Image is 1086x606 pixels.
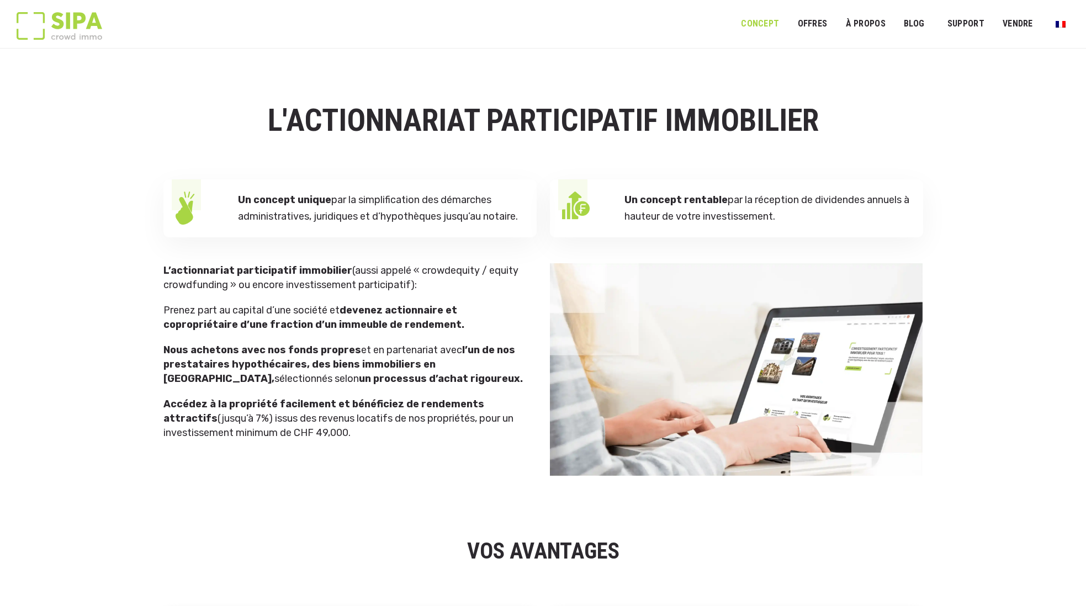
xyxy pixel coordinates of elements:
[624,192,910,225] p: par la réception de dividendes annuels à hauteur de votre investissement.
[734,12,786,36] a: Concept
[995,12,1040,36] a: VENDRE
[163,344,515,385] strong: l’un de nos prestataires hypothécaires, des biens immobiliers en [GEOGRAPHIC_DATA],
[790,12,834,36] a: OFFRES
[897,12,932,36] a: Blog
[163,537,923,566] h2: VOS AVANTAGES
[1048,13,1073,34] a: Passer à
[163,344,361,356] strong: Nous achetons avec nos fonds propres
[238,194,331,206] strong: Un concept unique
[1056,21,1066,28] img: Français
[940,12,992,36] a: SUPPORT
[163,263,526,292] p: (aussi appelé « crowdequity / equity crowdfunding » ou encore investissement participatif):
[838,12,893,36] a: À PROPOS
[163,303,526,332] p: Prenez part au capital d’une société et
[163,398,484,424] strong: Accédez à la propriété facilement et bénéficiez de rendements attractifs
[550,263,923,476] img: Concept banner
[163,264,297,277] strong: L’actionnariat participatif
[163,343,526,386] p: et en partenariat avec sélectionnés selon
[741,10,1069,38] nav: Menu principal
[359,373,523,385] strong: un processus d’achat rigoureux.
[163,104,923,138] h1: L'ACTIONNARIAT PARTICIPATIF IMMOBILIER
[624,194,728,206] strong: Un concept rentable
[299,264,352,277] strong: immobilier
[163,304,464,331] strong: devenez actionnaire et copropriétaire d’une fraction d’un immeuble de rendement.
[238,192,524,225] p: par la simplification des démarches administratives, juridiques et d’hypothèques jusqu’au notaire.
[163,397,526,440] p: (jusqu’à 7%) issus des revenus locatifs de nos propriétés, pour un investissement minimum de CHF ...
[17,12,102,40] img: Logo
